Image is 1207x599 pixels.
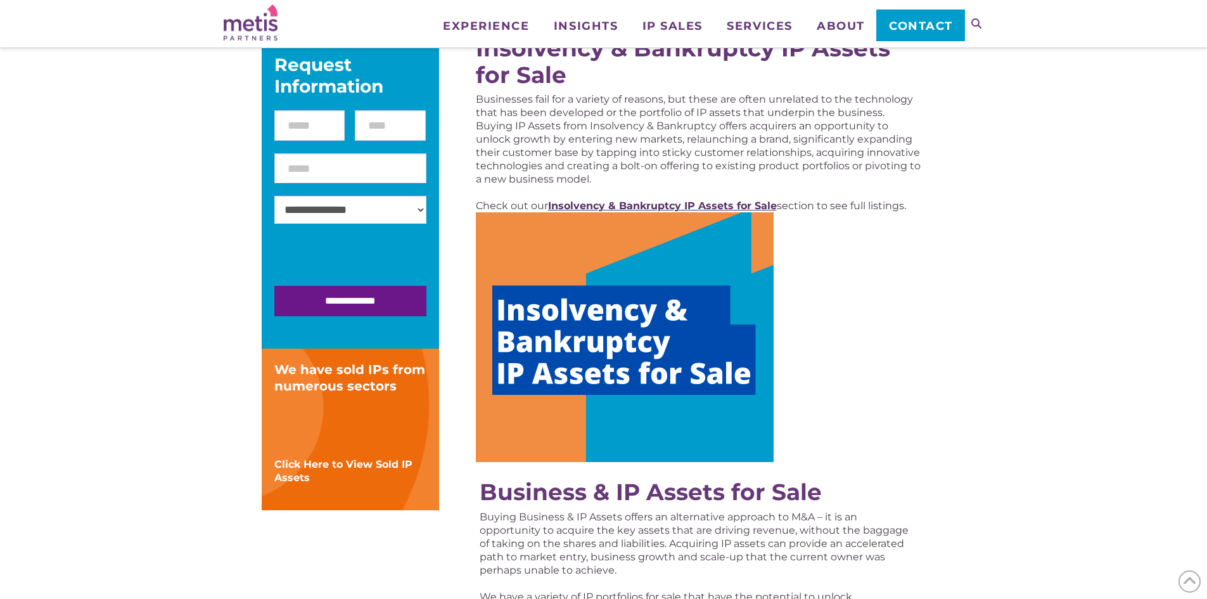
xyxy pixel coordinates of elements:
[476,93,921,186] p: Businesses fail for a variety of reasons, but these are often unrelated to the technology that ha...
[274,361,426,394] div: We have sold IPs from numerous sectors
[274,54,426,97] div: Request Information
[817,20,865,32] span: About
[443,20,529,32] span: Experience
[548,200,777,212] a: Insolvency & Bankruptcy IP Assets for Sale
[274,458,412,484] a: Click Here to View Sold IP Assets
[642,20,703,32] span: IP Sales
[554,20,618,32] span: Insights
[480,510,917,577] p: Buying Business & IP Assets offers an alternative approach to M&A – it is an opportunity to acqui...
[480,478,822,506] a: Business & IP Assets for Sale
[727,20,792,32] span: Services
[476,199,921,212] p: Check out our section to see full listings.
[1178,570,1201,593] span: Back to Top
[889,20,953,32] span: Contact
[876,10,964,41] a: Contact
[476,212,774,462] img: Image
[476,34,890,89] a: Insolvency & Bankruptcy IP Assets for Sale
[224,4,278,41] img: Metis Partners
[274,236,467,286] iframe: reCAPTCHA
